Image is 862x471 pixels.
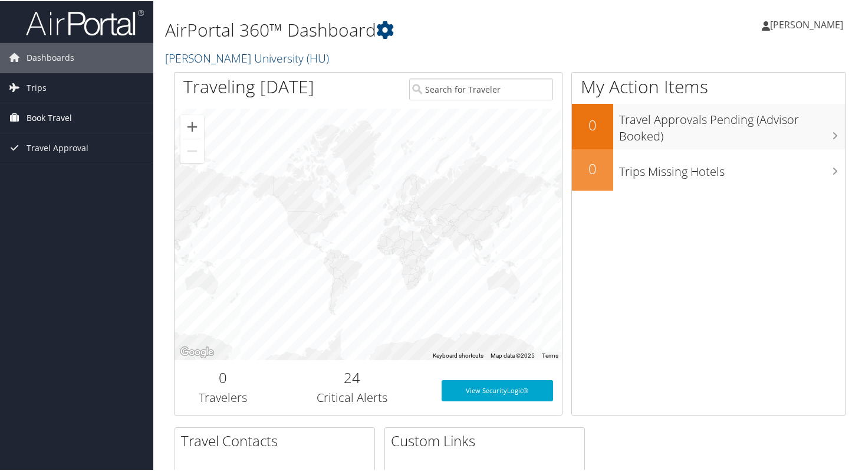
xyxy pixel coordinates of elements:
h3: Critical Alerts [280,388,424,405]
h3: Travel Approvals Pending (Advisor Booked) [619,104,845,143]
a: 0Trips Missing Hotels [572,148,845,189]
img: Google [177,344,216,359]
h2: 0 [572,158,613,178]
a: Open this area in Google Maps (opens a new window) [177,344,216,359]
h1: My Action Items [572,73,845,98]
span: Book Travel [27,102,72,132]
button: Zoom in [180,114,204,138]
span: [PERSON_NAME] [770,17,843,30]
a: Terms (opens in new tab) [542,351,558,358]
h3: Trips Missing Hotels [619,156,845,179]
h2: 0 [572,114,613,134]
button: Zoom out [180,138,204,162]
span: Trips [27,72,47,102]
h2: Travel Contacts [181,430,374,450]
span: Dashboards [27,42,74,71]
h2: 24 [280,367,424,387]
h2: Custom Links [391,430,584,450]
a: 0Travel Approvals Pending (Advisor Booked) [572,103,845,148]
h2: 0 [183,367,262,387]
h1: AirPortal 360™ Dashboard [165,17,625,41]
input: Search for Traveler [409,77,553,99]
img: airportal-logo.png [26,8,144,35]
span: Map data ©2025 [491,351,535,358]
button: Keyboard shortcuts [433,351,483,359]
a: View SecurityLogic® [442,379,553,400]
h3: Travelers [183,388,262,405]
a: [PERSON_NAME] [762,6,855,41]
a: [PERSON_NAME] University (HU) [165,49,332,65]
span: Travel Approval [27,132,88,162]
h1: Traveling [DATE] [183,73,314,98]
